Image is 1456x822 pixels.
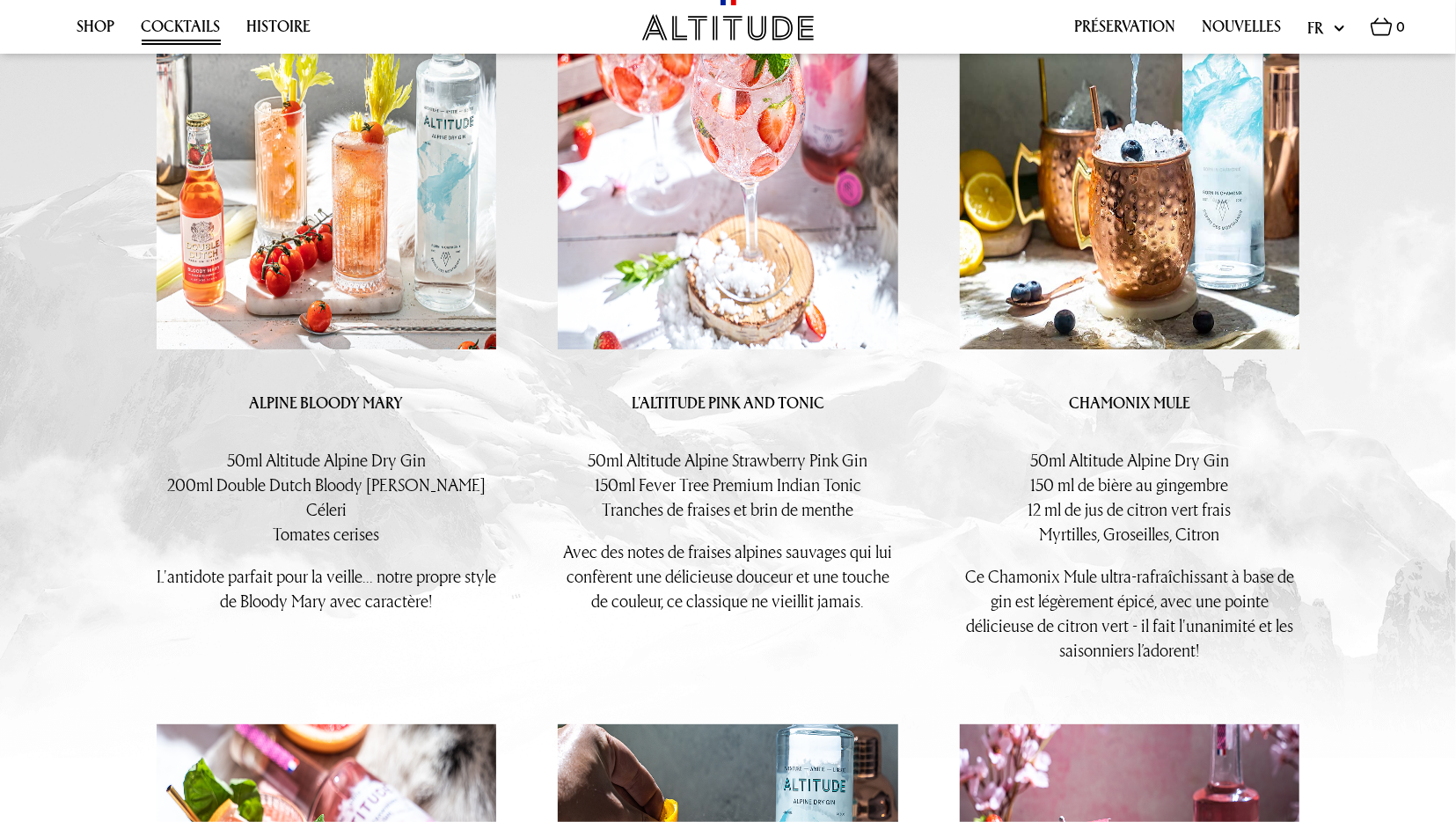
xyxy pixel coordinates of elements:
[1203,18,1282,45] a: Nouvelles
[142,18,221,45] a: Cocktails
[157,564,497,613] p: L'antidote parfait pour la veille... notre propre style de Bloody Mary avec caractère!
[642,14,814,40] img: Altitude Gin
[77,18,115,45] a: Shop
[1069,392,1190,414] strong: CHAMONIX MULE
[1371,18,1406,46] a: 0
[960,448,1300,547] p: 50ml Altitude Alpine Dry Gin 150 ml de bière au gingembre 12 ml de jus de citron vert frais Myrti...
[558,448,898,522] p: 50ml Altitude Alpine Strawberry Pink Gin 150ml Fever Tree Premium Indian Tonic Tranches de fraise...
[1371,18,1393,36] img: Basket
[632,392,824,414] strong: L'ALTITUDE PINK AND TONIC
[157,448,497,547] p: 50ml Altitude Alpine Dry Gin
[1075,18,1176,45] a: Préservation
[249,392,403,414] strong: ALPINE BLOODY MARY
[273,522,379,546] span: Tomates cerises
[965,564,1294,662] span: Ce Chamonix Mule ultra-rafraîchissant à base de gin est légèrement épicé, avec une pointe délicie...
[306,497,347,521] span: Céleri
[167,473,486,496] span: 200ml Double Dutch Bloody [PERSON_NAME]
[563,539,892,613] span: Avec des notes de fraises alpines sauvages qui lui confèrent une délicieuse douceur et une touche...
[247,18,311,45] a: Histoire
